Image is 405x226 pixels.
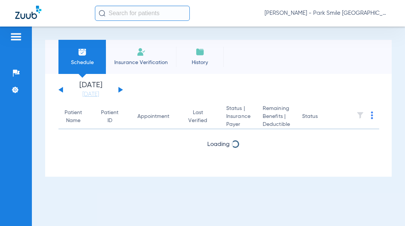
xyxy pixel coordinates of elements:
div: Patient Name [65,109,89,125]
th: Status [296,105,347,129]
input: Search for patients [95,6,190,21]
div: Last Verified [188,109,214,125]
div: Patient ID [101,109,125,125]
th: Remaining Benefits | [257,105,296,129]
span: Insurance Payer [226,113,251,129]
div: Appointment [137,113,169,121]
div: Appointment [137,113,176,121]
div: Patient Name [65,109,82,125]
span: Insurance Verification [112,59,170,66]
img: Search Icon [99,10,106,17]
img: Manual Insurance Verification [137,47,146,56]
div: Patient ID [101,109,118,125]
img: Schedule [78,47,87,56]
div: Last Verified [188,109,207,125]
span: [PERSON_NAME] - Park Smile [GEOGRAPHIC_DATA] [265,9,390,17]
img: filter.svg [356,111,364,119]
span: History [182,59,218,66]
span: Schedule [64,59,100,66]
span: Deductible [263,121,290,129]
img: group-dot-blue.svg [371,111,373,119]
img: hamburger-icon [10,32,22,41]
img: Zuub Logo [15,6,41,19]
a: [DATE] [68,91,113,98]
img: History [195,47,205,56]
span: Loading [207,141,230,148]
th: Status | [220,105,257,129]
li: [DATE] [68,82,113,98]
